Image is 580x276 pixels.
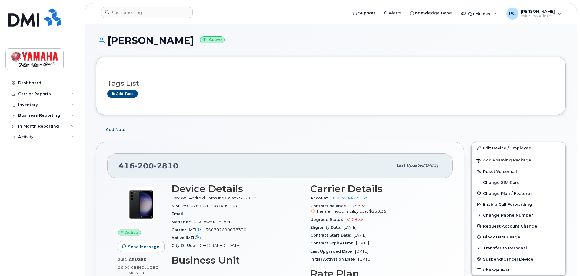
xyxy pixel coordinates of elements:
[472,188,565,199] button: Change Plan / Features
[172,204,182,208] span: SIM
[472,199,565,210] button: Enable Call Forwarding
[472,264,565,275] button: Change IMEI
[310,196,331,200] span: Account
[344,225,357,230] span: [DATE]
[172,228,205,232] span: Carrier IMEI
[172,183,303,194] h3: Device Details
[194,220,231,224] span: Unknown Manager
[424,163,438,168] span: [DATE]
[186,211,190,216] span: —
[310,217,346,222] span: Upgrade Status
[189,196,262,200] span: Android Samsung Galaxy S23 128GB
[96,35,566,46] h1: [PERSON_NAME]
[472,154,565,166] button: Add Roaming Package
[172,235,204,240] span: Active IMEI
[135,161,154,170] span: 200
[204,235,208,240] span: —
[172,255,303,266] h3: Business Unit
[354,233,367,238] span: [DATE]
[472,231,565,242] button: Block Data Usage
[128,244,159,250] span: Send Message
[198,243,241,248] span: [GEOGRAPHIC_DATA]
[483,202,532,207] span: Enable Call Forwarding
[96,124,131,135] button: Add Note
[483,257,533,261] span: Suspend/Cancel Device
[310,225,344,230] span: Eligibility Date
[483,191,533,195] span: Change Plan / Features
[172,220,194,224] span: Manager
[172,196,189,200] span: Device
[310,257,358,261] span: Initial Activation Date
[310,249,355,254] span: Last Upgraded Date
[118,161,178,170] span: 416
[106,127,125,132] span: Add Note
[472,221,565,231] button: Request Account Change
[118,241,165,252] button: Send Message
[200,36,225,43] small: Active
[472,142,565,153] a: Edit Device / Employee
[125,230,138,235] span: Active
[472,254,565,264] button: Suspend/Cancel Device
[310,204,442,214] span: $258.35
[310,204,349,208] span: Contract balance
[358,257,371,261] span: [DATE]
[316,209,368,214] span: Transfer responsibility cost
[172,243,198,248] span: City Of Use
[369,209,386,214] span: $258.35
[476,158,531,164] span: Add Roaming Package
[154,161,178,170] span: 2810
[356,241,369,245] span: [DATE]
[472,177,565,188] button: Change SIM Card
[118,265,137,270] span: 25.00 GB
[182,204,237,208] span: 89302610203081409308
[135,257,147,262] span: used
[472,242,565,253] button: Transfer to Personal
[396,163,424,168] span: Last updated
[205,228,246,232] span: 350702699078330
[118,258,135,262] span: 2.51 GB
[107,90,138,98] a: Add tags
[123,186,159,223] img: image20231002-3703462-r49339.jpeg
[118,265,159,275] span: included this month
[310,241,356,245] span: Contract Expiry Date
[355,249,368,254] span: [DATE]
[346,217,364,222] span: $208.35
[331,196,369,200] a: 0501724423 - Bell
[310,183,442,194] h3: Carrier Details
[310,233,354,238] span: Contract Start Date
[107,80,555,87] h3: Tags List
[472,210,565,221] button: Change Phone Number
[472,166,565,177] button: Reset Voicemail
[172,211,186,216] span: Email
